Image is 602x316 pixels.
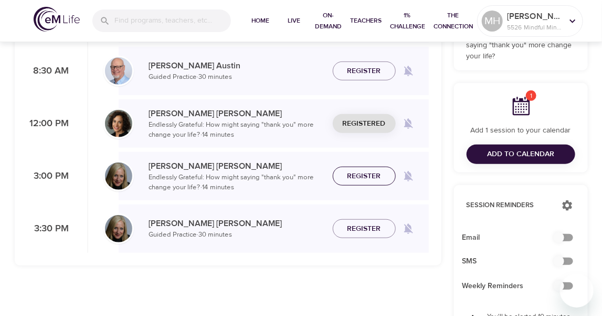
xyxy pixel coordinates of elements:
[149,120,324,140] p: Endlessly Grateful: How might saying "thank you" more change your life? · 14 minutes
[396,164,421,189] span: Remind me when a class goes live every Tuesday at 3:00 PM
[526,90,536,101] span: 1
[482,11,503,32] div: MH
[462,256,563,267] span: SMS
[347,222,381,236] span: Register
[347,170,381,183] span: Register
[105,215,132,242] img: Diane_Renz-min.jpg
[149,72,324,83] p: Guided Practice · 30 minutes
[27,222,69,236] p: 3:30 PM
[347,65,381,78] span: Register
[105,110,132,137] img: Ninette_Hupp-min.jpg
[114,9,231,32] input: Find programs, teachers, etc...
[149,230,324,240] p: Guided Practice · 30 minutes
[333,167,396,186] button: Register
[27,117,69,131] p: 12:00 PM
[27,169,69,184] p: 3:00 PM
[467,125,575,136] p: Add 1 session to your calendar
[149,107,324,120] p: [PERSON_NAME] [PERSON_NAME]
[248,15,273,26] span: Home
[34,7,80,32] img: logo
[507,23,563,32] p: 5526 Mindful Minutes
[105,57,132,85] img: Jim_Austin_Headshot_min.jpg
[507,10,563,23] p: [PERSON_NAME] back East
[281,15,307,26] span: Live
[149,172,324,193] p: Endlessly Grateful: How might saying "thank you" more change your life? · 14 minutes
[462,281,563,292] span: Weekly Reminders
[27,64,69,78] p: 8:30 AM
[149,160,324,172] p: [PERSON_NAME] [PERSON_NAME]
[343,117,386,130] span: Registered
[350,15,382,26] span: Teachers
[396,216,421,241] span: Remind me when a class goes live every Tuesday at 3:30 PM
[396,111,421,136] span: Remind me when a class goes live every Tuesday at 12:00 PM
[560,274,594,308] iframe: Button to launch messaging window
[390,10,425,32] span: 1% Challenge
[105,162,132,190] img: Diane_Renz-min.jpg
[333,114,396,134] button: Registered
[149,59,324,72] p: [PERSON_NAME] Austin
[467,200,551,211] p: Session Reminders
[315,10,342,32] span: On-Demand
[149,217,324,230] p: [PERSON_NAME] [PERSON_NAME]
[333,219,396,239] button: Register
[396,58,421,84] span: Remind me when a class goes live every Tuesday at 8:30 AM
[487,148,554,161] span: Add to Calendar
[467,145,575,164] button: Add to Calendar
[467,29,575,62] p: Endlessly Grateful: How might saying "thank you" more change your life?
[462,232,563,243] span: Email
[434,10,473,32] span: The Connection
[333,62,396,81] button: Register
